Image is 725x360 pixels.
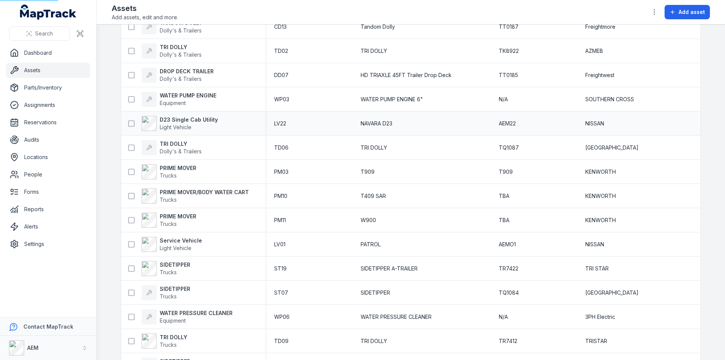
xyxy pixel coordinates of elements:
[499,216,509,224] span: TBA
[274,289,288,297] span: ST07
[142,309,233,324] a: WATER PRESSURE CLEANEREquipment
[112,3,178,14] h2: Assets
[499,23,518,31] span: TT0187
[585,144,639,151] span: [GEOGRAPHIC_DATA]
[160,100,186,106] span: Equipment
[160,116,218,124] strong: D23 Single Cab Utility
[160,148,202,155] span: Dolly's & Trailers
[585,241,604,248] span: NISSAN
[361,47,387,55] span: TRI DOLLY
[585,265,609,272] span: TRI STAR
[142,92,216,107] a: WATER PUMP ENGINEEquipment
[361,168,375,176] span: T909
[499,47,519,55] span: TK8922
[6,45,90,60] a: Dashboard
[160,213,196,220] strong: PRIME MOVER
[142,285,190,300] a: SIDETIPPERTrucks
[361,241,381,248] span: PATROL
[274,216,286,224] span: PM11
[6,150,90,165] a: Locations
[6,97,90,113] a: Assignments
[499,168,513,176] span: T909
[499,71,518,79] span: TT0185
[274,192,287,200] span: PM10
[6,202,90,217] a: Reports
[499,192,509,200] span: TBA
[6,219,90,234] a: Alerts
[160,285,190,293] strong: SIDETIPPER
[499,144,519,151] span: TQ1087
[499,337,517,345] span: TR7412
[499,96,508,103] span: N/A
[160,341,177,348] span: Trucks
[160,140,202,148] strong: TRI DOLLY
[6,80,90,95] a: Parts/Inventory
[160,164,196,172] strong: PRIME MOVER
[142,19,202,34] a: TANDOM DOLLYDolly's & Trailers
[160,317,186,324] span: Equipment
[20,5,77,20] a: MapTrack
[499,289,519,297] span: TQ1084
[361,71,452,79] span: HD TRIAXLE 45FT Trailer Drop Deck
[665,5,710,19] button: Add asset
[6,115,90,130] a: Reservations
[361,289,390,297] span: SIDETIPPER
[361,23,395,31] span: Tandom Dolly
[6,63,90,78] a: Assets
[274,47,288,55] span: TD02
[499,241,516,248] span: AEMO1
[274,313,290,321] span: WP06
[585,337,607,345] span: TRISTAR
[6,167,90,182] a: People
[361,313,432,321] span: WATER PRESSURE CLEANER
[274,23,287,31] span: CD13
[6,184,90,199] a: Forms
[160,309,233,317] strong: WATER PRESSURE CLEANER
[160,196,177,203] span: Trucks
[160,261,190,269] strong: SIDETIPPER
[585,120,604,127] span: NISSAN
[361,96,423,103] span: WATER PUMP ENGINE 6"
[274,241,285,248] span: LV01
[6,236,90,252] a: Settings
[142,213,196,228] a: PRIME MOVERTrucks
[160,172,177,179] span: Trucks
[160,188,249,196] strong: PRIME MOVER/BODY WATER CART
[499,313,508,321] span: N/A
[160,124,191,130] span: Light Vehicle
[160,27,202,34] span: Dolly's & Trailers
[274,265,287,272] span: ST19
[499,120,516,127] span: AEM22
[499,265,518,272] span: TR7422
[142,116,218,131] a: D23 Single Cab UtilityLight Vehicle
[274,144,288,151] span: TD06
[142,43,202,59] a: TRI DOLLYDolly's & Trailers
[160,269,177,275] span: Trucks
[274,337,288,345] span: TD09
[679,8,705,16] span: Add asset
[160,76,202,82] span: Dolly's & Trailers
[160,92,216,99] strong: WATER PUMP ENGINE
[585,192,616,200] span: KENWORTH
[142,68,214,83] a: DROP DECK TRAILERDolly's & Trailers
[585,47,603,55] span: AZMEB
[274,120,286,127] span: LV22
[160,68,214,75] strong: DROP DECK TRAILER
[585,71,614,79] span: Freightwest
[361,144,387,151] span: TRI DOLLY
[274,96,289,103] span: WP03
[585,168,616,176] span: KENWORTH
[160,51,202,58] span: Dolly's & Trailers
[160,245,191,251] span: Light Vehicle
[361,337,387,345] span: TRI DOLLY
[142,334,187,349] a: TRI DOLLYTrucks
[142,140,202,155] a: TRI DOLLYDolly's & Trailers
[361,120,392,127] span: NAVARA D23
[585,313,615,321] span: 3PH Electric
[142,237,202,252] a: Service VehicleLight Vehicle
[142,164,196,179] a: PRIME MOVERTrucks
[112,14,178,21] span: Add assets, edit and more.
[274,168,288,176] span: PM03
[585,289,639,297] span: [GEOGRAPHIC_DATA]
[585,23,615,31] span: Freightmore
